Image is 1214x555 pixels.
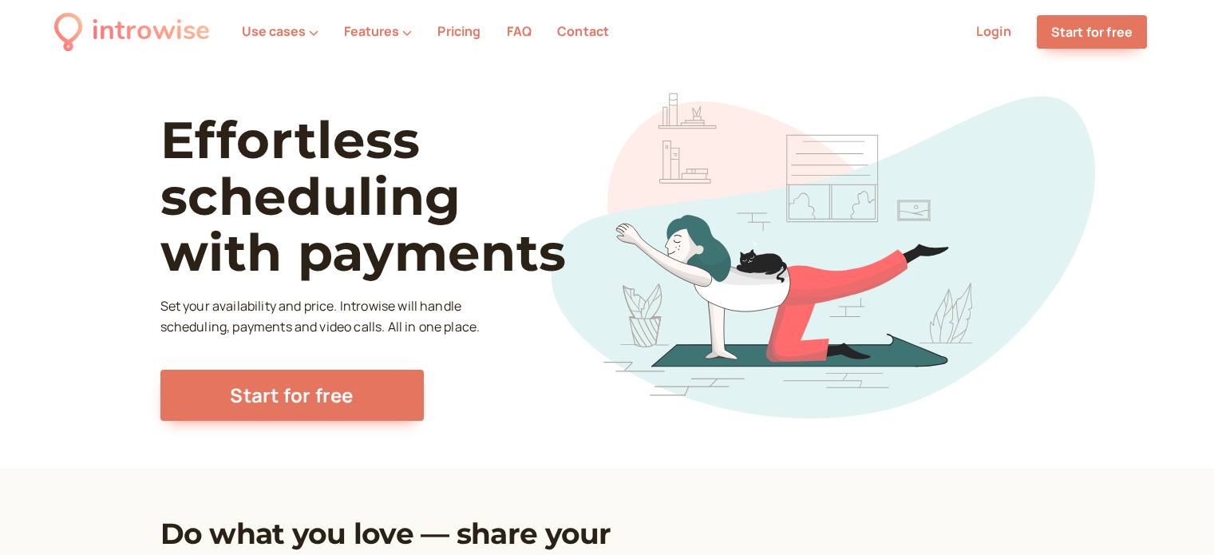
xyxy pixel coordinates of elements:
[160,370,424,421] a: Start for free
[1134,478,1214,555] iframe: Chat Widget
[557,22,609,40] a: Contact
[976,22,1011,40] a: Login
[160,296,484,338] p: Set your availability and price. Introwise will handle scheduling, payments and video calls. All ...
[1037,15,1147,49] a: Start for free
[507,22,532,40] a: FAQ
[160,112,624,280] h1: Effortless scheduling with payments
[242,24,318,38] button: Use cases
[54,10,210,54] a: introwise
[437,22,480,40] a: Pricing
[92,10,210,54] div: introwise
[344,24,412,38] button: Features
